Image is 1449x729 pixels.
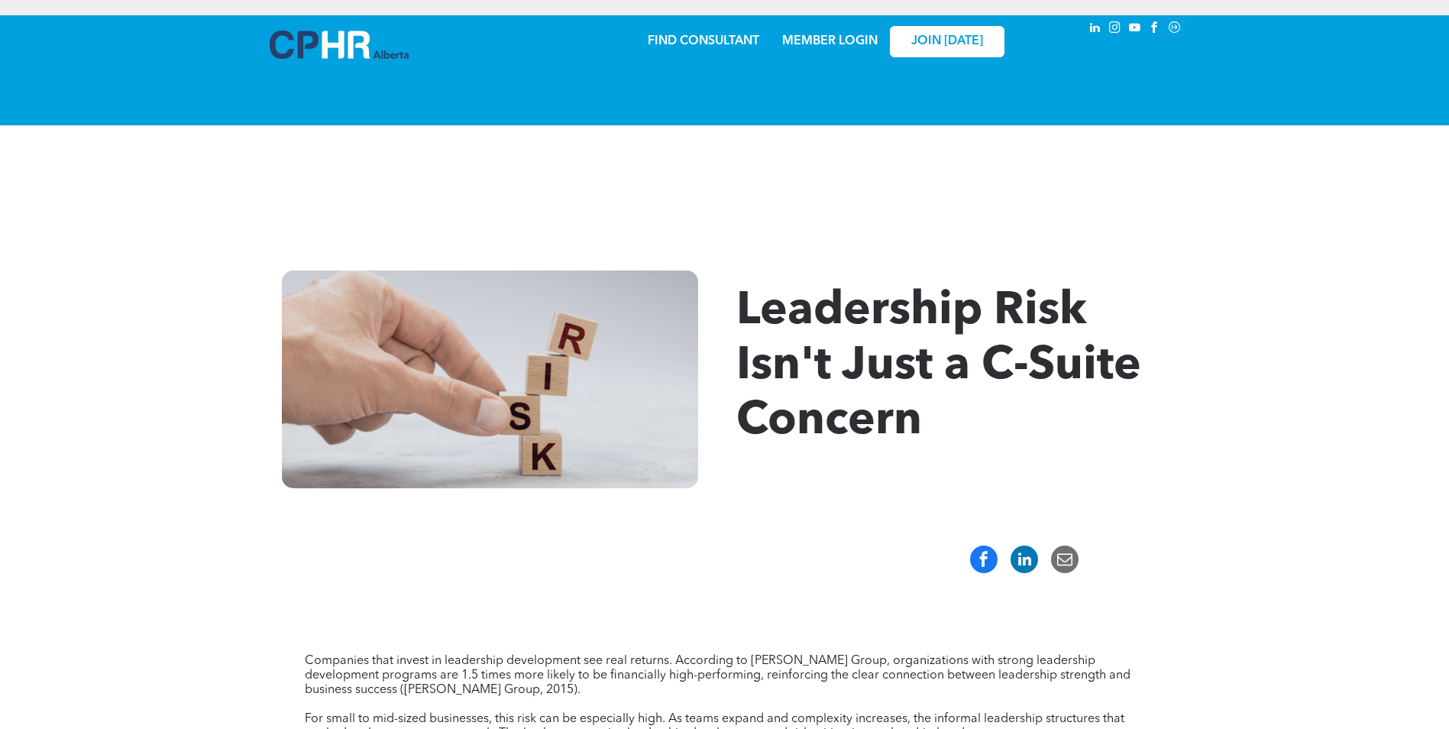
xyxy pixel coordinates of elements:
[736,289,1141,445] span: Leadership Risk Isn't Just a C-Suite Concern
[305,655,1130,696] span: Companies that invest in leadership development see real returns. According to [PERSON_NAME] Grou...
[1147,19,1163,40] a: facebook
[782,35,878,47] a: MEMBER LOGIN
[890,26,1004,57] a: JOIN [DATE]
[270,31,409,59] img: A blue and white logo for cp alberta
[1127,19,1143,40] a: youtube
[648,35,759,47] a: FIND CONSULTANT
[1087,19,1104,40] a: linkedin
[911,34,983,49] span: JOIN [DATE]
[1166,19,1183,40] a: Social network
[1107,19,1124,40] a: instagram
